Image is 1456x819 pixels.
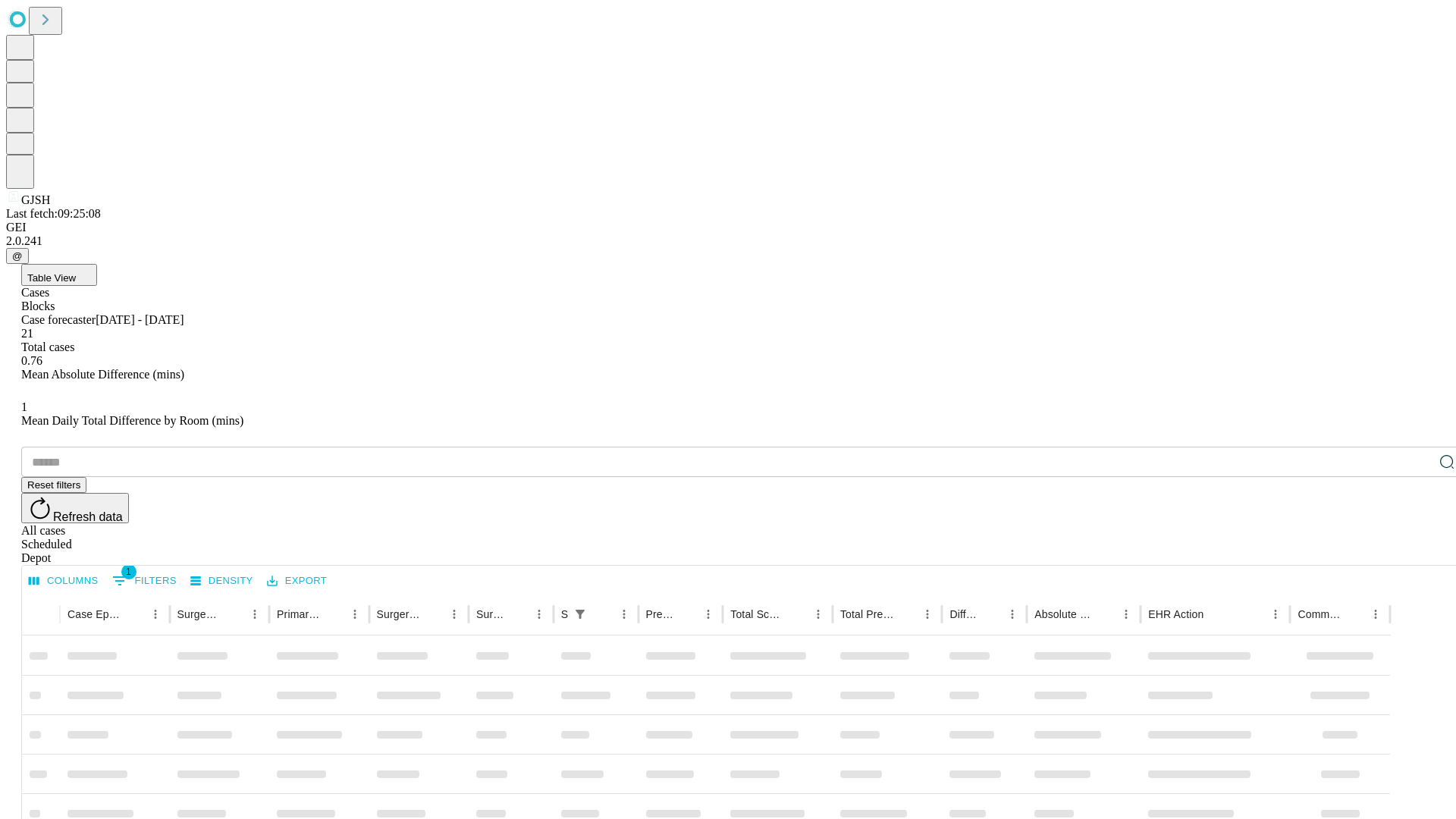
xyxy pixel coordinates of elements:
button: Sort [507,604,529,625]
div: Comments [1298,608,1341,620]
div: 1 active filter [570,604,591,625]
button: Menu [1116,604,1137,625]
div: Total Scheduled Duration [730,608,785,620]
span: Refresh data [53,510,123,523]
button: Sort [786,604,808,625]
div: Surgery Name [377,608,421,620]
button: Sort [1205,604,1226,625]
div: Total Predicted Duration [840,608,895,620]
button: Table View [21,264,97,286]
span: GJSH [21,193,50,206]
button: Sort [124,604,145,625]
button: Menu [145,604,166,625]
span: @ [12,250,23,262]
span: Table View [27,272,76,284]
span: Last fetch: 09:25:08 [6,207,101,220]
span: [DATE] - [DATE] [96,313,184,326]
div: Primary Service [277,608,321,620]
div: Scheduled In Room Duration [561,608,568,620]
span: Mean Daily Total Difference by Room (mins) [21,414,243,427]
div: GEI [6,221,1450,234]
span: 1 [21,400,27,413]
span: Case forecaster [21,313,96,326]
span: 0.76 [21,354,42,367]
button: Refresh data [21,493,129,523]
button: Menu [1365,604,1386,625]
button: Menu [344,604,366,625]
div: Difference [949,608,979,620]
button: Export [263,570,331,593]
button: Sort [676,604,698,625]
button: Menu [444,604,465,625]
button: Sort [422,604,444,625]
button: Menu [529,604,550,625]
button: Menu [1265,604,1286,625]
div: Surgeon Name [177,608,221,620]
button: Density [187,570,257,593]
div: Case Epic Id [67,608,122,620]
button: Show filters [570,604,591,625]
button: Reset filters [21,477,86,493]
button: Sort [223,604,244,625]
span: 1 [121,564,136,579]
span: Total cases [21,340,74,353]
button: Sort [592,604,613,625]
div: Predicted In Room Duration [646,608,676,620]
span: 21 [21,327,33,340]
div: Surgery Date [476,608,506,620]
button: Menu [808,604,829,625]
button: Menu [698,604,719,625]
button: @ [6,248,29,264]
div: Absolute Difference [1034,608,1093,620]
div: 2.0.241 [6,234,1450,248]
button: Sort [1094,604,1116,625]
button: Sort [896,604,917,625]
button: Sort [1344,604,1365,625]
button: Show filters [108,569,180,593]
div: EHR Action [1148,608,1203,620]
button: Menu [917,604,938,625]
span: Mean Absolute Difference (mins) [21,368,184,381]
button: Select columns [25,570,102,593]
button: Menu [244,604,265,625]
button: Sort [323,604,344,625]
button: Menu [613,604,635,625]
button: Sort [981,604,1002,625]
span: Reset filters [27,479,80,491]
button: Menu [1002,604,1023,625]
